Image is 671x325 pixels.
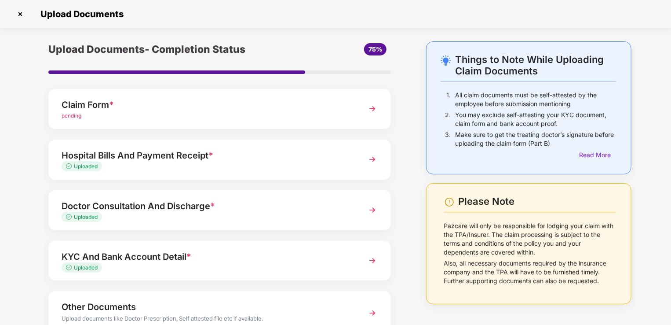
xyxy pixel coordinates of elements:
[444,197,455,207] img: svg+xml;base64,PHN2ZyBpZD0iV2FybmluZ18tXzI0eDI0IiBkYXRhLW5hbWU9Ildhcm5pbmcgLSAyNHgyNCIgeG1sbnM9Im...
[62,98,351,112] div: Claim Form
[62,250,351,264] div: KYC And Bank Account Detail
[455,54,616,77] div: Things to Note While Uploading Claim Documents
[74,214,98,220] span: Uploaded
[74,163,98,170] span: Uploaded
[446,91,451,108] p: 1.
[66,163,74,169] img: svg+xml;base64,PHN2ZyB4bWxucz0iaHR0cDovL3d3dy53My5vcmcvMjAwMC9zdmciIHdpZHRoPSIxMy4zMzMiIGhlaWdodD...
[13,7,27,21] img: svg+xml;base64,PHN2ZyBpZD0iQ3Jvc3MtMzJ4MzIiIHhtbG5zPSJodHRwOi8vd3d3LnczLm9yZy8yMDAwL3N2ZyIgd2lkdG...
[62,199,351,213] div: Doctor Consultation And Discharge
[441,55,451,66] img: svg+xml;base64,PHN2ZyB4bWxucz0iaHR0cDovL3d3dy53My5vcmcvMjAwMC9zdmciIHdpZHRoPSIyNC4wOTMiIGhlaWdodD...
[365,202,380,218] img: svg+xml;base64,PHN2ZyBpZD0iTmV4dCIgeG1sbnM9Imh0dHA6Ly93d3cudzMub3JnLzIwMDAvc3ZnIiB3aWR0aD0iMzYiIG...
[455,130,616,148] p: Make sure to get the treating doctor’s signature before uploading the claim form (Part B)
[66,214,74,220] img: svg+xml;base64,PHN2ZyB4bWxucz0iaHR0cDovL3d3dy53My5vcmcvMjAwMC9zdmciIHdpZHRoPSIxMy4zMzMiIGhlaWdodD...
[365,305,380,321] img: svg+xml;base64,PHN2ZyBpZD0iTmV4dCIgeG1sbnM9Imh0dHA6Ly93d3cudzMub3JnLzIwMDAvc3ZnIiB3aWR0aD0iMzYiIG...
[455,91,616,108] p: All claim documents must be self-attested by the employee before submission mentioning
[365,253,380,269] img: svg+xml;base64,PHN2ZyBpZD0iTmV4dCIgeG1sbnM9Imh0dHA6Ly93d3cudzMub3JnLzIwMDAvc3ZnIiB3aWR0aD0iMzYiIG...
[458,196,616,207] div: Please Note
[445,130,451,148] p: 3.
[368,45,382,53] span: 75%
[32,9,128,19] span: Upload Documents
[445,111,451,128] p: 2.
[66,265,74,270] img: svg+xml;base64,PHN2ZyB4bWxucz0iaHR0cDovL3d3dy53My5vcmcvMjAwMC9zdmciIHdpZHRoPSIxMy4zMzMiIGhlaWdodD...
[62,112,81,119] span: pending
[62,300,351,314] div: Other Documents
[365,151,380,167] img: svg+xml;base64,PHN2ZyBpZD0iTmV4dCIgeG1sbnM9Imh0dHA6Ly93d3cudzMub3JnLzIwMDAvc3ZnIiB3aWR0aD0iMzYiIG...
[444,222,616,257] p: Pazcare will only be responsible for lodging your claim with the TPA/Insurer. The claim processin...
[62,148,351,162] div: Hospital Bills And Payment Receipt
[365,101,380,117] img: svg+xml;base64,PHN2ZyBpZD0iTmV4dCIgeG1sbnM9Imh0dHA6Ly93d3cudzMub3JnLzIwMDAvc3ZnIiB3aWR0aD0iMzYiIG...
[48,41,277,57] div: Upload Documents- Completion Status
[580,150,616,160] div: Read More
[74,264,98,271] span: Uploaded
[444,259,616,285] p: Also, all necessary documents required by the insurance company and the TPA will have to be furni...
[455,111,616,128] p: You may exclude self-attesting your KYC document, claim form and bank account proof.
